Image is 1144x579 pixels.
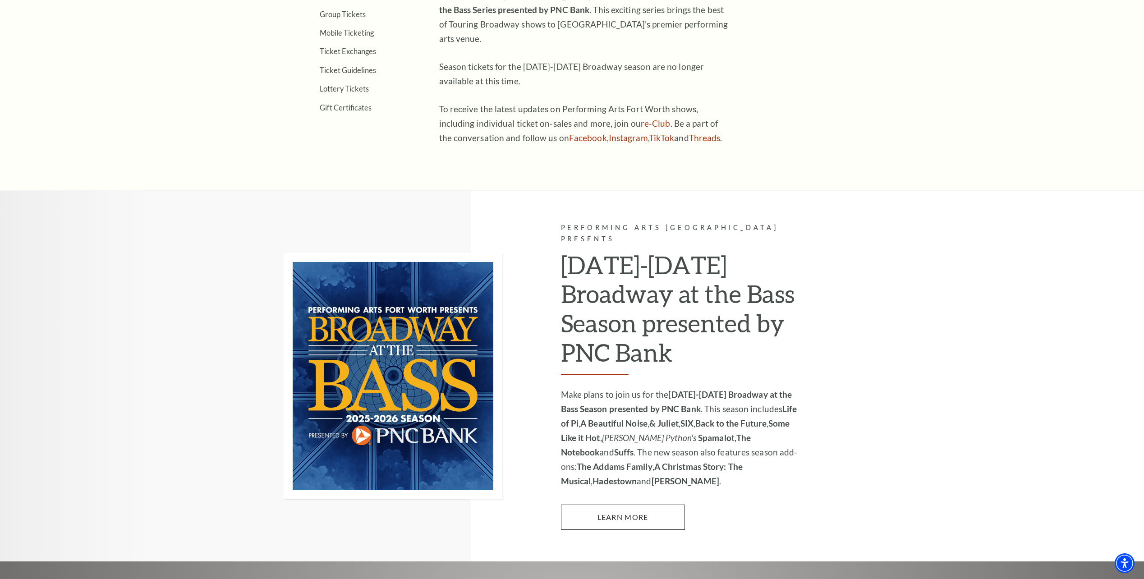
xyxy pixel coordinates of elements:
em: [PERSON_NAME] Python's [602,432,696,443]
a: e-Club [644,118,671,129]
img: Performing Arts Fort Worth Presents [284,253,502,499]
p: Season tickets for the [DATE]-[DATE] Broadway season are no longer available at this time. [439,60,732,88]
a: Ticket Exchanges [320,47,376,55]
a: Learn More 2025-2026 Broadway at the Bass Season presented by PNC Bank [561,505,685,530]
a: Instagram - open in a new tab [609,133,648,143]
p: Make plans to join us for the . This season includes , , , , , , t, and . The new season also fea... [561,387,802,488]
h2: [DATE]-[DATE] Broadway at the Bass Season presented by PNC Bank [561,250,802,375]
strong: Life of Pi [561,404,797,428]
strong: A Beautiful Noise [580,418,648,428]
p: Performing Arts [GEOGRAPHIC_DATA] Presents [561,222,802,245]
a: Lottery Tickets [320,84,369,93]
a: Threads - open in a new tab [689,133,721,143]
strong: A Christmas Story: The Musical [561,461,743,486]
a: Group Tickets [320,10,366,18]
strong: & Juliet [649,418,679,428]
div: Accessibility Menu [1115,553,1135,573]
strong: [PERSON_NAME] [652,476,719,486]
strong: The Notebook [561,432,751,457]
a: Facebook - open in a new tab [569,133,607,143]
a: Ticket Guidelines [320,66,376,74]
strong: [DATE]-[DATE] Broadway at the Bass Season presented by PNC Bank [561,389,792,414]
strong: Back to the Future [695,418,767,428]
p: To receive the latest updates on Performing Arts Fort Worth shows, including individual ticket on... [439,102,732,145]
strong: Suffs [614,447,634,457]
a: Mobile Ticketing [320,28,374,37]
strong: SIX [680,418,694,428]
strong: Some Like it Hot [561,418,790,443]
strong: Spamalo [698,432,731,443]
a: Gift Certificates [320,103,372,112]
strong: The Addams Family [577,461,652,472]
strong: Hadestown [593,476,637,486]
a: TikTok - open in a new tab [649,133,675,143]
